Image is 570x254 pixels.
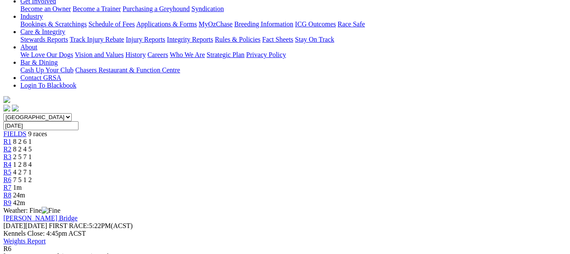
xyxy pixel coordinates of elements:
[337,20,365,28] a: Race Safe
[199,20,233,28] a: MyOzChase
[3,184,11,191] a: R7
[73,5,121,12] a: Become a Trainer
[3,191,11,199] a: R8
[295,20,336,28] a: ICG Outcomes
[215,36,261,43] a: Rules & Policies
[3,153,11,160] a: R3
[262,36,293,43] a: Fact Sheets
[20,51,567,59] div: About
[20,66,73,74] a: Cash Up Your Club
[13,161,32,168] span: 1 2 8 4
[42,207,60,214] img: Fine
[3,222,25,229] span: [DATE]
[3,245,11,252] span: R6
[75,51,124,58] a: Vision and Values
[207,51,244,58] a: Strategic Plan
[13,146,32,153] span: 8 2 4 5
[3,130,26,137] a: FIELDS
[170,51,205,58] a: Who We Are
[191,5,224,12] a: Syndication
[295,36,334,43] a: Stay On Track
[167,36,213,43] a: Integrity Reports
[3,207,60,214] span: Weather: Fine
[126,36,165,43] a: Injury Reports
[20,5,71,12] a: Become an Owner
[3,230,567,237] div: Kennels Close: 4:45pm ACST
[70,36,124,43] a: Track Injury Rebate
[12,105,19,111] img: twitter.svg
[20,13,43,20] a: Industry
[3,168,11,176] a: R5
[3,199,11,206] a: R9
[20,36,68,43] a: Stewards Reports
[88,20,135,28] a: Schedule of Fees
[49,222,89,229] span: FIRST RACE:
[20,5,567,13] div: Get Involved
[136,20,197,28] a: Applications & Forms
[3,105,10,111] img: facebook.svg
[20,20,87,28] a: Bookings & Scratchings
[234,20,293,28] a: Breeding Information
[20,36,567,43] div: Care & Integrity
[20,59,58,66] a: Bar & Dining
[28,130,47,137] span: 9 races
[246,51,286,58] a: Privacy Policy
[20,28,65,35] a: Care & Integrity
[75,66,180,74] a: Chasers Restaurant & Function Centre
[3,96,10,103] img: logo-grsa-white.png
[3,146,11,153] a: R2
[3,138,11,145] a: R1
[3,161,11,168] a: R4
[20,82,76,89] a: Login To Blackbook
[13,153,32,160] span: 2 5 7 1
[3,121,79,130] input: Select date
[125,51,146,58] a: History
[13,138,32,145] span: 8 2 6 1
[3,176,11,183] a: R6
[20,74,61,81] a: Contact GRSA
[13,184,22,191] span: 1m
[13,168,32,176] span: 4 2 7 1
[3,222,47,229] span: [DATE]
[13,199,25,206] span: 42m
[20,20,567,28] div: Industry
[20,51,73,58] a: We Love Our Dogs
[13,176,32,183] span: 7 5 1 2
[123,5,190,12] a: Purchasing a Greyhound
[3,237,46,245] a: Weights Report
[20,66,567,74] div: Bar & Dining
[49,222,133,229] span: 5:22PM(ACST)
[147,51,168,58] a: Careers
[3,214,78,222] a: [PERSON_NAME] Bridge
[20,43,37,51] a: About
[13,191,25,199] span: 24m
